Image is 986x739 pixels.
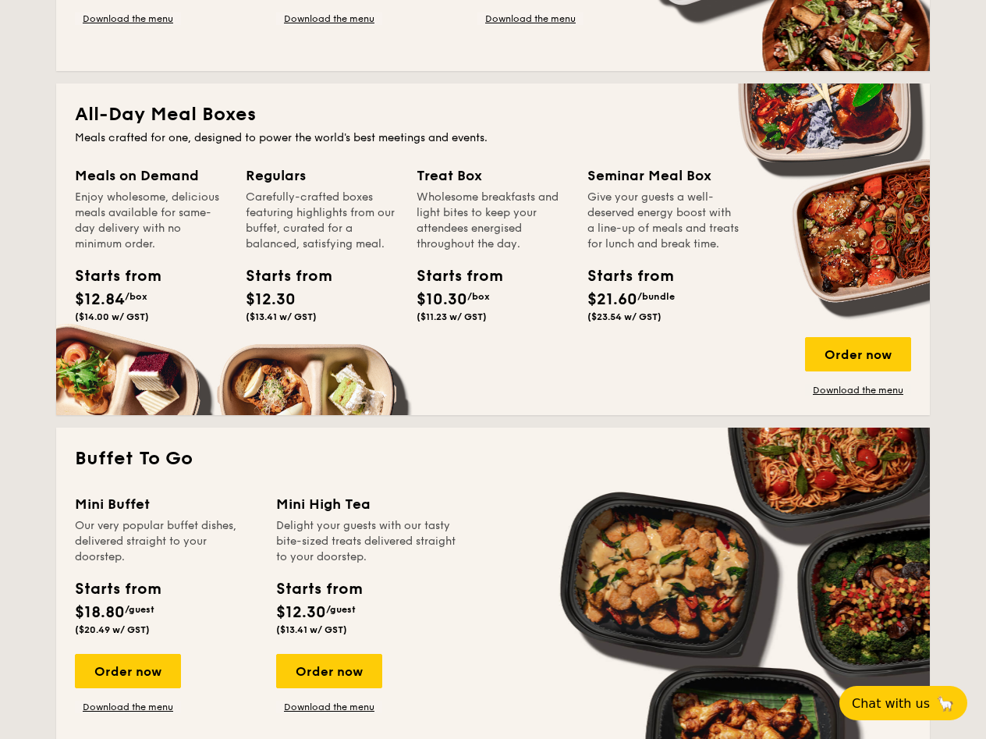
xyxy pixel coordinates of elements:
[246,165,398,187] div: Regulars
[276,701,382,713] a: Download the menu
[587,311,661,322] span: ($23.54 w/ GST)
[125,604,154,615] span: /guest
[276,493,459,515] div: Mini High Tea
[326,604,356,615] span: /guest
[246,311,317,322] span: ($13.41 w/ GST)
[75,265,145,288] div: Starts from
[246,265,316,288] div: Starts from
[75,654,181,688] div: Order now
[276,518,459,565] div: Delight your guests with our tasty bite-sized treats delivered straight to your doorstep.
[587,190,739,252] div: Give your guests a well-deserved energy boost with a line-up of meals and treats for lunch and br...
[417,190,569,252] div: Wholesome breakfasts and light bites to keep your attendees energised throughout the day.
[467,291,490,302] span: /box
[417,311,487,322] span: ($11.23 w/ GST)
[852,696,930,711] span: Chat with us
[805,337,911,371] div: Order now
[75,165,227,187] div: Meals on Demand
[587,265,658,288] div: Starts from
[417,290,467,309] span: $10.30
[75,12,181,25] a: Download the menu
[276,624,347,635] span: ($13.41 w/ GST)
[276,577,361,601] div: Starts from
[75,701,181,713] a: Download the menu
[637,291,675,302] span: /bundle
[75,624,150,635] span: ($20.49 w/ GST)
[805,384,911,396] a: Download the menu
[75,311,149,322] span: ($14.00 w/ GST)
[417,165,569,187] div: Treat Box
[276,654,382,688] div: Order now
[75,102,911,127] h2: All-Day Meal Boxes
[587,290,637,309] span: $21.60
[276,12,382,25] a: Download the menu
[75,493,257,515] div: Mini Buffet
[75,290,125,309] span: $12.84
[936,695,955,712] span: 🦙
[276,603,326,622] span: $12.30
[75,130,911,146] div: Meals crafted for one, designed to power the world's best meetings and events.
[417,265,487,288] div: Starts from
[246,190,398,252] div: Carefully-crafted boxes featuring highlights from our buffet, curated for a balanced, satisfying ...
[125,291,147,302] span: /box
[75,446,911,471] h2: Buffet To Go
[75,603,125,622] span: $18.80
[477,12,583,25] a: Download the menu
[839,686,967,720] button: Chat with us🦙
[75,577,160,601] div: Starts from
[75,518,257,565] div: Our very popular buffet dishes, delivered straight to your doorstep.
[75,190,227,252] div: Enjoy wholesome, delicious meals available for same-day delivery with no minimum order.
[246,290,296,309] span: $12.30
[587,165,739,187] div: Seminar Meal Box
